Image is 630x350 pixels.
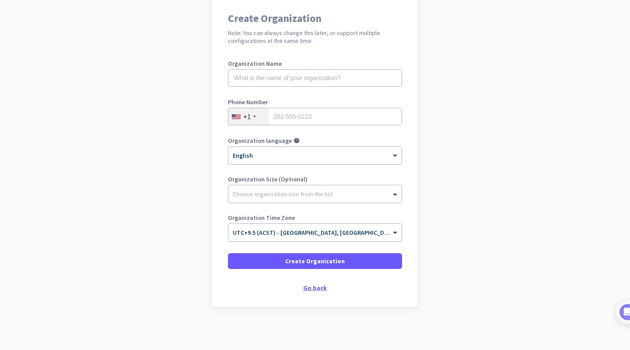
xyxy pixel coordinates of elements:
[228,13,402,24] h1: Create Organization
[228,99,402,105] label: Phone Number
[228,60,402,67] label: Organization Name
[243,112,251,121] div: +1
[285,257,345,265] span: Create Organization
[228,215,402,221] label: Organization Time Zone
[228,69,402,87] input: What is the name of your organization?
[228,138,292,144] label: Organization language
[228,108,402,125] input: 201-555-0123
[294,138,300,144] i: help
[228,285,402,291] div: Go back
[228,253,402,269] button: Create Organization
[228,29,402,45] h2: Note: You can always change this later, or support multiple configurations at the same time
[228,176,402,182] label: Organization Size (Optional)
